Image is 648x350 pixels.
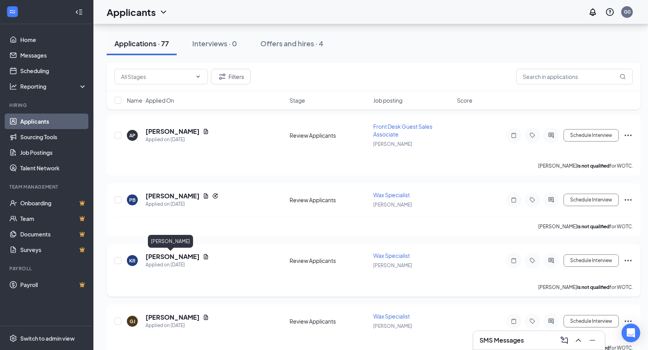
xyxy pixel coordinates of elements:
[546,197,556,203] svg: ActiveChat
[528,318,537,324] svg: Tag
[528,132,537,138] svg: Tag
[373,96,402,104] span: Job posting
[546,318,556,324] svg: ActiveChat
[129,257,135,264] div: KR
[20,82,87,90] div: Reporting
[564,315,619,327] button: Schedule Interview
[564,254,619,267] button: Schedule Interview
[373,313,410,320] span: Wax Specialist
[564,194,619,206] button: Schedule Interview
[20,226,87,242] a: DocumentsCrown
[107,5,156,19] h1: Applicants
[20,63,87,79] a: Scheduling
[9,184,85,190] div: Team Management
[130,318,135,325] div: GJ
[528,197,537,203] svg: Tag
[211,69,251,84] button: Filter Filters
[622,324,640,342] div: Open Intercom Messenger
[129,197,135,203] div: PB
[159,7,168,17] svg: ChevronDown
[586,334,599,346] button: Minimize
[9,265,85,272] div: Payroll
[290,96,305,104] span: Stage
[9,8,16,16] svg: WorkstreamLogo
[75,8,83,16] svg: Collapse
[148,235,193,248] div: [PERSON_NAME]
[538,223,633,230] p: [PERSON_NAME] for WOTC.
[528,257,537,264] svg: Tag
[146,136,209,143] div: Applied on [DATE]
[20,47,87,63] a: Messages
[516,69,633,84] input: Search in applications
[260,38,323,48] div: Offers and hires · 4
[574,336,583,345] svg: ChevronUp
[588,336,597,345] svg: Minimize
[605,7,615,17] svg: QuestionInfo
[20,195,87,211] a: OnboardingCrown
[146,127,200,136] h5: [PERSON_NAME]
[290,317,369,325] div: Review Applicants
[20,211,87,226] a: TeamCrown
[558,334,571,346] button: ComposeMessage
[623,195,633,205] svg: Ellipses
[588,7,597,17] svg: Notifications
[538,284,633,290] p: [PERSON_NAME] for WOTC.
[457,96,472,104] span: Score
[546,132,556,138] svg: ActiveChat
[623,131,633,140] svg: Ellipses
[290,257,369,264] div: Review Applicants
[203,193,209,199] svg: Document
[146,192,200,200] h5: [PERSON_NAME]
[546,257,556,264] svg: ActiveChat
[146,200,218,208] div: Applied on [DATE]
[509,132,518,138] svg: Note
[623,256,633,265] svg: Ellipses
[577,224,609,229] b: is not qualified
[509,257,518,264] svg: Note
[146,322,209,329] div: Applied on [DATE]
[114,38,169,48] div: Applications · 77
[9,102,85,108] div: Hiring
[203,254,209,260] svg: Document
[20,242,87,257] a: SurveysCrown
[373,123,432,138] span: Front Desk Guest Sales Associate
[373,323,412,329] span: [PERSON_NAME]
[373,141,412,147] span: [PERSON_NAME]
[290,196,369,204] div: Review Applicants
[218,72,227,81] svg: Filter
[623,317,633,326] svg: Ellipses
[20,160,87,176] a: Talent Network
[509,318,518,324] svg: Note
[121,72,192,81] input: All Stages
[195,73,201,80] svg: ChevronDown
[192,38,237,48] div: Interviews · 0
[127,96,174,104] span: Name · Applied On
[577,163,609,169] b: is not qualified
[538,163,633,169] p: [PERSON_NAME] for WOTC.
[146,252,200,261] h5: [PERSON_NAME]
[203,314,209,320] svg: Document
[20,277,87,292] a: PayrollCrown
[620,73,626,80] svg: MagnifyingGlass
[624,9,630,15] div: G0
[290,131,369,139] div: Review Applicants
[373,262,412,268] span: [PERSON_NAME]
[20,32,87,47] a: Home
[373,191,410,198] span: Wax Specialist
[9,82,17,90] svg: Analysis
[373,202,412,208] span: [PERSON_NAME]
[212,193,218,199] svg: Reapply
[146,261,209,269] div: Applied on [DATE]
[560,336,569,345] svg: ComposeMessage
[479,336,524,345] h3: SMS Messages
[20,334,75,342] div: Switch to admin view
[129,132,135,139] div: AP
[577,284,609,290] b: is not qualified
[203,128,209,135] svg: Document
[564,129,619,142] button: Schedule Interview
[509,197,518,203] svg: Note
[146,313,200,322] h5: [PERSON_NAME]
[20,145,87,160] a: Job Postings
[572,334,585,346] button: ChevronUp
[20,129,87,145] a: Sourcing Tools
